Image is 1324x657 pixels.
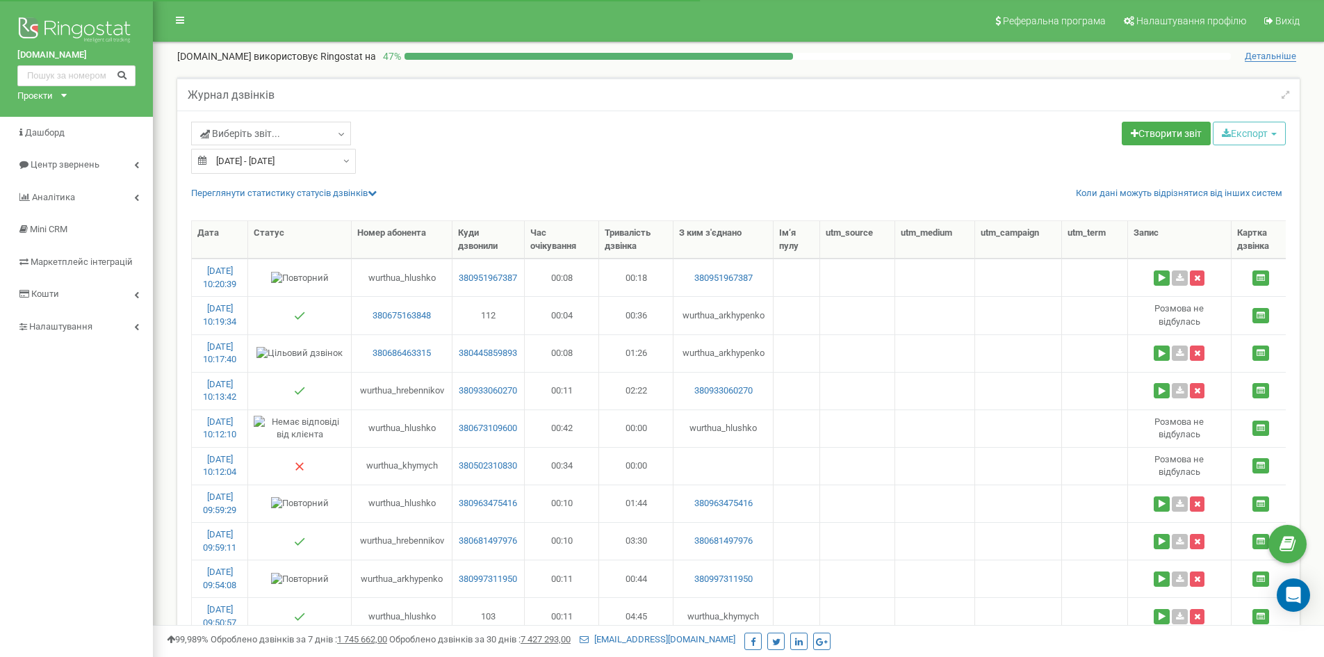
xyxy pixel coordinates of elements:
button: Видалити запис [1190,609,1204,624]
th: utm_sourcе [820,221,894,259]
th: Куди дзвонили [452,221,525,259]
a: 380686463315 [357,347,446,360]
img: Немає відповіді від клієнта [254,416,345,441]
a: 380502310830 [458,460,518,473]
td: wurthua_arkhypenko [673,296,774,334]
button: Видалити запис [1190,496,1204,512]
td: wurthua_hrebennikov [352,522,452,560]
a: [DATE] 09:50:57 [203,604,236,628]
button: Видалити запис [1190,346,1204,361]
td: 00:34 [525,447,599,485]
a: 380933060270 [458,384,518,398]
td: wurthua_arkhypenko [352,560,452,597]
p: 47 % [376,49,404,63]
td: 00:04 [525,296,599,334]
img: Успішний [294,385,305,396]
td: wurthua_khymych [673,597,774,635]
button: Видалити запис [1190,571,1204,587]
u: 1 745 662,00 [337,634,387,644]
th: З ким з'єднано [673,221,774,259]
a: [DOMAIN_NAME] [17,49,136,62]
td: 00:08 [525,334,599,372]
span: Маркетплейс інтеграцій [31,257,133,267]
a: Завантажити [1172,346,1188,361]
td: 03:30 [599,522,673,560]
a: [DATE] 09:59:11 [203,529,236,553]
td: 01:44 [599,485,673,522]
u: 7 427 293,00 [521,634,571,644]
input: Пошук за номером [17,65,136,86]
th: Час очікування [525,221,599,259]
a: [DATE] 09:54:08 [203,567,236,590]
span: Налаштування [29,321,92,332]
span: Виберіть звіт... [200,127,280,140]
td: Розмова не вiдбулась [1128,296,1232,334]
button: Видалити запис [1190,383,1204,398]
a: [DATE] 09:59:29 [203,492,236,515]
td: wurthua_arkhypenko [673,334,774,372]
td: 00:11 [525,560,599,597]
a: 380963475416 [679,497,767,510]
td: wurthua_hlushko [673,409,774,447]
td: 00:00 [599,447,673,485]
td: 02:22 [599,372,673,409]
a: Створити звіт [1122,122,1211,145]
td: wurthua_hlushko [352,259,452,296]
th: Статус [248,221,352,259]
a: Виберіть звіт... [191,122,351,145]
td: wurthua_hlushko [352,409,452,447]
h5: Журнал дзвінків [188,89,275,102]
a: [DATE] 10:19:34 [203,303,236,327]
a: 380675163848 [357,309,446,323]
a: Завантажити [1172,383,1188,398]
td: 00:00 [599,409,673,447]
a: 380951967387 [679,272,767,285]
a: [DATE] 10:20:39 [203,266,236,289]
button: Видалити запис [1190,534,1204,549]
a: 380681497976 [458,535,518,548]
a: 380951967387 [458,272,518,285]
td: 112 [452,296,525,334]
span: використовує Ringostat на [254,51,376,62]
a: 380963475416 [458,497,518,510]
span: Mini CRM [30,224,67,234]
td: Розмова не вiдбулась [1128,447,1232,485]
th: Номер абонента [352,221,452,259]
img: Успішний [294,310,305,321]
span: Оброблено дзвінків за 30 днів : [389,634,571,644]
td: 00:10 [525,522,599,560]
td: 00:36 [599,296,673,334]
th: Ім‘я пулу [774,221,820,259]
img: Повторний [271,573,329,586]
a: 380445859893 [458,347,518,360]
th: Дата [192,221,248,259]
a: [DATE] 10:12:10 [203,416,236,440]
span: Реферальна програма [1003,15,1106,26]
img: Успішний [294,611,305,622]
a: 380933060270 [679,384,767,398]
td: 00:10 [525,485,599,522]
span: Аналiтика [32,192,75,202]
a: Завантажити [1172,609,1188,624]
img: Повторний [271,272,329,285]
td: 00:11 [525,372,599,409]
button: Експорт [1213,122,1286,145]
td: 103 [452,597,525,635]
a: [EMAIL_ADDRESS][DOMAIN_NAME] [580,634,735,644]
img: Ringostat logo [17,14,136,49]
button: Видалити запис [1190,270,1204,286]
img: Успішний [294,536,305,547]
a: Завантажити [1172,534,1188,549]
td: 01:26 [599,334,673,372]
th: utm_mеdium [895,221,975,259]
a: Переглянути статистику статусів дзвінків [191,188,377,198]
a: [DATE] 10:13:42 [203,379,236,403]
a: Завантажити [1172,571,1188,587]
span: Оброблено дзвінків за 7 днів : [211,634,387,644]
div: Проєкти [17,90,53,103]
td: 00:11 [525,597,599,635]
a: [DATE] 10:17:40 [203,341,236,365]
a: Завантажити [1172,270,1188,286]
td: Розмова не вiдбулась [1128,409,1232,447]
span: Детальніше [1245,51,1296,62]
